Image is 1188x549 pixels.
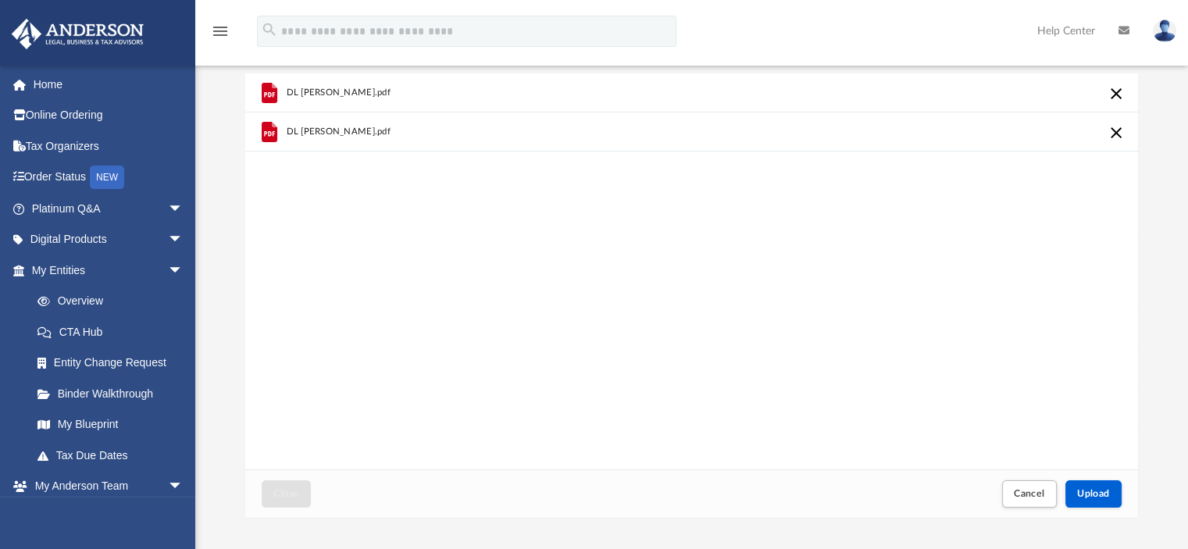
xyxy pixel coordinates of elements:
[245,73,1139,470] div: grid
[286,87,390,98] span: DL [PERSON_NAME].pdf
[11,193,207,224] a: Platinum Q&Aarrow_drop_down
[273,489,298,498] span: Close
[245,73,1139,518] div: Upload
[262,480,310,508] button: Close
[11,471,199,502] a: My Anderson Teamarrow_drop_down
[1107,84,1126,103] button: Cancel this upload
[7,19,148,49] img: Anderson Advisors Platinum Portal
[22,316,207,348] a: CTA Hub
[211,30,230,41] a: menu
[168,224,199,256] span: arrow_drop_down
[90,166,124,189] div: NEW
[11,130,207,162] a: Tax Organizers
[11,255,207,286] a: My Entitiesarrow_drop_down
[11,100,207,131] a: Online Ordering
[1014,489,1045,498] span: Cancel
[168,471,199,503] span: arrow_drop_down
[11,162,207,194] a: Order StatusNEW
[286,127,390,137] span: DL [PERSON_NAME].pdf
[211,22,230,41] i: menu
[1002,480,1057,508] button: Cancel
[22,378,207,409] a: Binder Walkthrough
[22,286,207,317] a: Overview
[22,440,207,471] a: Tax Due Dates
[168,255,199,287] span: arrow_drop_down
[22,348,207,379] a: Entity Change Request
[261,21,278,38] i: search
[168,193,199,225] span: arrow_drop_down
[22,409,199,440] a: My Blueprint
[1153,20,1176,42] img: User Pic
[11,224,207,255] a: Digital Productsarrow_drop_down
[11,69,207,100] a: Home
[1107,123,1126,142] button: Cancel this upload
